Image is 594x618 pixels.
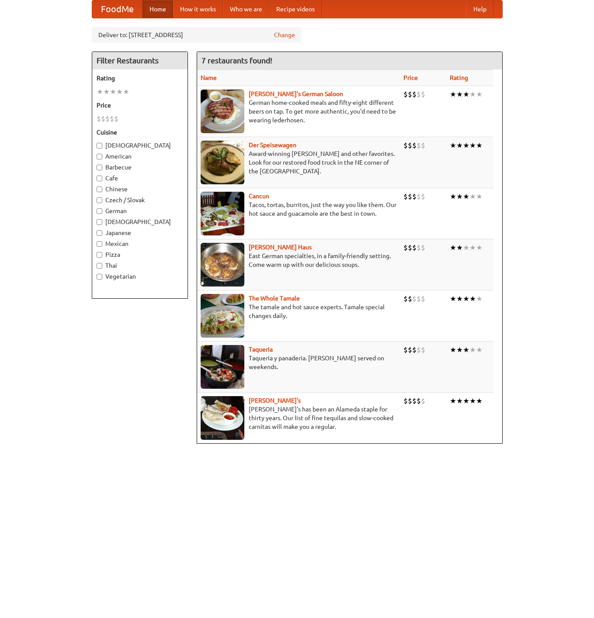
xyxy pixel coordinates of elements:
[97,252,102,258] input: Pizza
[249,90,343,97] a: [PERSON_NAME]'s German Saloon
[421,345,425,355] li: $
[456,345,463,355] li: ★
[417,90,421,99] li: $
[450,90,456,99] li: ★
[201,294,244,338] img: wholetamale.jpg
[403,396,408,406] li: $
[97,218,183,226] label: [DEMOGRAPHIC_DATA]
[201,405,396,431] p: [PERSON_NAME]'s has been an Alameda staple for thirty years. Our list of fine tequilas and slow-c...
[249,193,269,200] a: Cancun
[450,396,456,406] li: ★
[408,90,412,99] li: $
[469,141,476,150] li: ★
[403,74,418,81] a: Price
[412,243,417,252] li: $
[97,165,102,170] input: Barbecue
[201,141,244,184] img: speisewagen.jpg
[97,174,183,183] label: Cafe
[417,141,421,150] li: $
[249,397,301,404] a: [PERSON_NAME]'s
[249,346,273,353] b: Taqueria
[103,87,110,97] li: ★
[97,274,102,280] input: Vegetarian
[97,272,183,281] label: Vegetarian
[408,396,412,406] li: $
[417,243,421,252] li: $
[97,196,183,204] label: Czech / Slovak
[97,263,102,269] input: Thai
[421,192,425,201] li: $
[105,114,110,124] li: $
[417,294,421,304] li: $
[412,141,417,150] li: $
[463,192,469,201] li: ★
[97,208,102,214] input: German
[421,90,425,99] li: $
[421,294,425,304] li: $
[403,90,408,99] li: $
[201,192,244,235] img: cancun.jpg
[201,243,244,287] img: kohlhaus.jpg
[97,141,183,150] label: [DEMOGRAPHIC_DATA]
[412,396,417,406] li: $
[201,74,217,81] a: Name
[97,230,102,236] input: Japanese
[123,87,129,97] li: ★
[463,141,469,150] li: ★
[463,345,469,355] li: ★
[223,0,269,18] a: Who we are
[463,396,469,406] li: ★
[417,396,421,406] li: $
[450,74,468,81] a: Rating
[417,192,421,201] li: $
[463,90,469,99] li: ★
[269,0,322,18] a: Recipe videos
[114,114,118,124] li: $
[97,261,183,270] label: Thai
[456,294,463,304] li: ★
[450,345,456,355] li: ★
[403,141,408,150] li: $
[110,114,114,124] li: $
[274,31,295,39] a: Change
[97,197,102,203] input: Czech / Slovak
[201,149,396,176] p: Award-winning [PERSON_NAME] and other favorites. Look for our restored food truck in the NE corne...
[249,244,312,251] a: [PERSON_NAME] Haus
[201,200,396,218] p: Tacos, tortas, burritos, just the way you like them. Our hot sauce and guacamole are the best in ...
[249,295,300,302] a: The Whole Tamale
[476,243,483,252] li: ★
[97,241,102,247] input: Mexican
[456,243,463,252] li: ★
[456,192,463,201] li: ★
[97,128,183,137] h5: Cuisine
[450,243,456,252] li: ★
[476,141,483,150] li: ★
[403,345,408,355] li: $
[469,90,476,99] li: ★
[97,101,183,110] h5: Price
[97,74,183,83] h5: Rating
[412,90,417,99] li: $
[463,294,469,304] li: ★
[97,250,183,259] label: Pizza
[469,345,476,355] li: ★
[408,141,412,150] li: $
[476,90,483,99] li: ★
[201,303,396,320] p: The tamale and hot sauce experts. Tamale special changes daily.
[469,192,476,201] li: ★
[249,142,296,148] a: Der Speisewagen
[201,252,396,269] p: East German specialties, in a family-friendly setting. Come warm up with our delicious soups.
[450,141,456,150] li: ★
[421,243,425,252] li: $
[456,90,463,99] li: ★
[403,243,408,252] li: $
[201,354,396,371] p: Taqueria y panaderia. [PERSON_NAME] served on weekends.
[408,294,412,304] li: $
[469,396,476,406] li: ★
[97,152,183,161] label: American
[412,345,417,355] li: $
[408,192,412,201] li: $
